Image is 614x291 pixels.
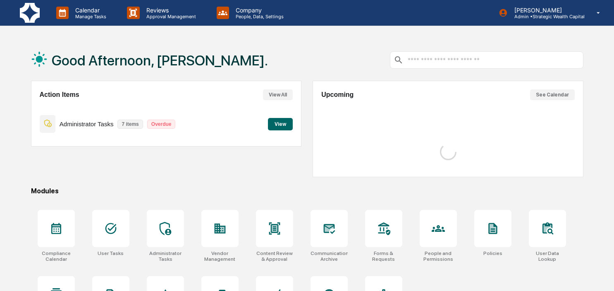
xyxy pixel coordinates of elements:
[69,14,110,19] p: Manage Tasks
[147,250,184,262] div: Administrator Tasks
[530,89,575,100] button: See Calendar
[321,91,354,99] h2: Upcoming
[31,187,584,195] div: Modules
[140,14,200,19] p: Approval Management
[508,7,585,14] p: [PERSON_NAME]
[201,250,239,262] div: Vendor Management
[263,89,293,100] button: View All
[256,250,293,262] div: Content Review & Approval
[38,250,75,262] div: Compliance Calendar
[529,250,566,262] div: User Data Lookup
[229,14,288,19] p: People, Data, Settings
[483,250,502,256] div: Policies
[147,120,176,129] p: Overdue
[229,7,288,14] p: Company
[60,120,114,127] p: Administrator Tasks
[508,14,585,19] p: Admin • Strategic Wealth Capital
[69,7,110,14] p: Calendar
[20,3,40,23] img: logo
[365,250,402,262] div: Forms & Requests
[140,7,200,14] p: Reviews
[117,120,143,129] p: 7 items
[268,118,293,130] button: View
[268,120,293,127] a: View
[420,250,457,262] div: People and Permissions
[52,52,268,69] h1: Good Afternoon, [PERSON_NAME].
[98,250,124,256] div: User Tasks
[40,91,79,99] h2: Action Items
[311,250,348,262] div: Communications Archive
